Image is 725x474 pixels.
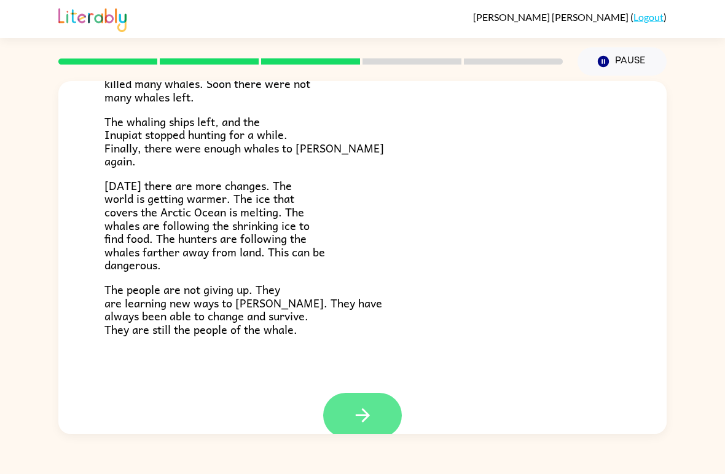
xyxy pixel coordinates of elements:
span: The whaling ships left, and the Inupiat stopped hunting for a while. Finally, there were enough w... [104,113,384,170]
div: ( ) [473,11,667,23]
span: [DATE] there are more changes. The world is getting warmer. The ice that covers the Arctic Ocean ... [104,176,325,274]
img: Literably [58,5,127,32]
span: The people are not giving up. They are learning new ways to [PERSON_NAME]. They have always been ... [104,280,382,338]
a: Logout [633,11,664,23]
span: [PERSON_NAME] [PERSON_NAME] [473,11,630,23]
button: Pause [578,47,667,76]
